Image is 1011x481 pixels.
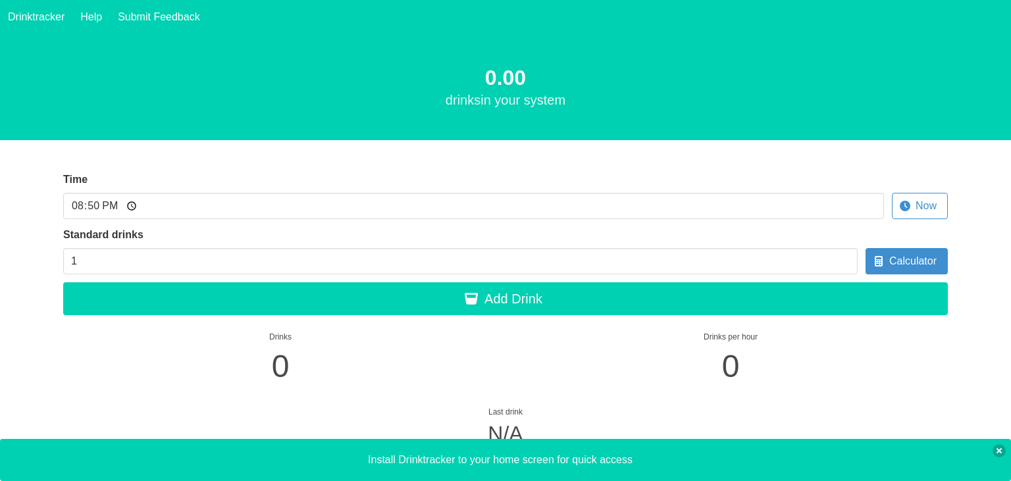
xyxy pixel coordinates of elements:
[63,418,948,449] div: N/A
[513,343,948,390] div: 0
[513,331,948,343] div: Drinks per hour
[63,66,948,89] h1: 0.00
[484,289,542,309] span: Add Drink
[889,253,937,269] span: Calculator
[63,406,948,418] div: Last drink
[63,343,498,390] div: 0
[63,282,948,315] button: Add Drink
[892,193,948,219] button: Now
[866,248,948,274] button: Calculator
[63,227,948,243] label: Standard drinks
[16,452,985,468] p: Install Drinktracker to your home screen for quick access
[63,92,948,109] h2: drink s in your system
[916,198,937,214] span: Now
[63,172,948,188] label: Time
[63,331,498,343] div: Drinks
